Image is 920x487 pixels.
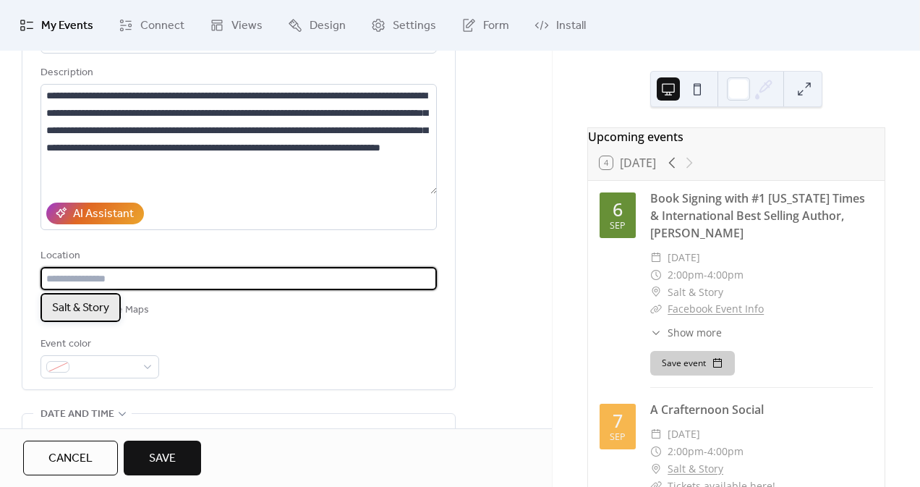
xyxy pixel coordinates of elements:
div: Upcoming events [588,128,885,145]
div: ​ [650,443,662,460]
a: My Events [9,6,104,45]
span: [DATE] [668,425,700,443]
span: Cancel [48,450,93,467]
div: Location [41,247,434,265]
div: Sep [610,433,626,442]
span: - [704,266,707,284]
span: 2:00pm [668,266,704,284]
a: Book Signing with #1 [US_STATE] Times & International Best Selling Author, [PERSON_NAME] [650,190,865,241]
a: Install [524,6,597,45]
div: ​ [650,284,662,301]
div: ​ [650,249,662,266]
span: Settings [393,17,436,35]
span: - [704,443,707,460]
span: 4:00pm [707,443,744,460]
span: Show more [668,325,722,340]
div: Description [41,64,434,82]
a: A Crafternoon Social [650,402,764,418]
button: ​Show more [650,325,722,340]
a: Form [451,6,520,45]
button: AI Assistant [46,203,144,224]
span: 2:00pm [668,443,704,460]
div: ​ [650,460,662,478]
span: Date and time [41,406,114,423]
a: Design [277,6,357,45]
div: 6 [613,200,623,219]
span: Form [483,17,509,35]
button: Save event [650,351,735,376]
div: ​ [650,425,662,443]
a: Connect [108,6,195,45]
span: Save [149,450,176,467]
span: Connect [140,17,184,35]
a: Salt & Story [668,460,723,478]
span: My Events [41,17,93,35]
div: Sep [610,221,626,231]
span: [DATE] [668,249,700,266]
button: Save [124,441,201,475]
span: Views [231,17,263,35]
div: ​ [650,325,662,340]
button: Cancel [23,441,118,475]
div: AI Assistant [73,206,134,223]
span: Design [310,17,346,35]
a: Views [199,6,273,45]
span: Install [556,17,586,35]
span: Salt & Story [668,284,723,301]
a: Settings [360,6,447,45]
div: ​ [650,300,662,318]
span: 4:00pm [707,266,744,284]
div: 7 [613,412,623,430]
a: Facebook Event Info [668,302,764,316]
div: ​ [650,266,662,284]
div: Event color [41,336,156,353]
span: Salt & Story [52,300,109,317]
